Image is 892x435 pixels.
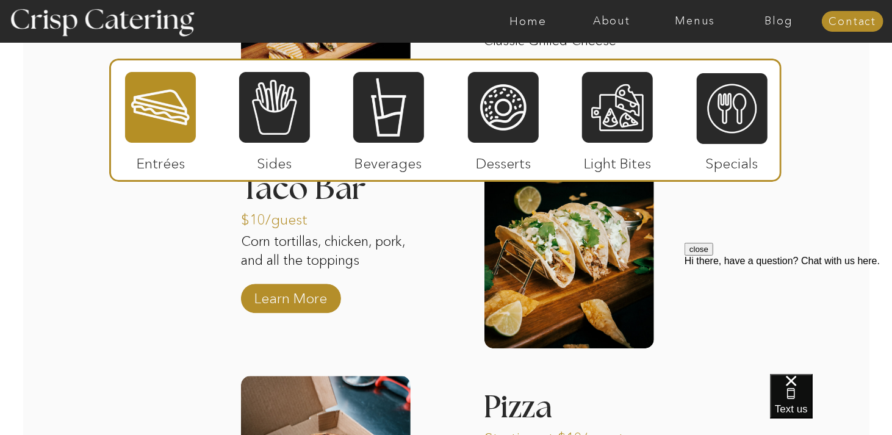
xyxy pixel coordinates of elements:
a: Home [486,15,570,27]
p: $10/guest [241,199,322,234]
h3: Pizza [483,392,610,427]
a: Learn More [250,278,331,313]
p: Entrées [120,143,201,178]
p: Desserts [463,143,544,178]
a: Learn More [492,57,574,93]
p: Sides [234,143,315,178]
p: Light Bites [577,143,658,178]
p: Specials [691,143,772,178]
iframe: podium webchat widget prompt [685,243,892,389]
a: Menus [653,15,737,27]
a: About [570,15,653,27]
p: Beverages [348,143,429,178]
a: Contact [822,16,883,28]
iframe: podium webchat widget bubble [770,374,892,435]
h3: Taco Bar [241,173,411,189]
p: Corn tortillas, chicken, pork, and all the toppings [241,232,411,291]
a: Blog [737,15,821,27]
